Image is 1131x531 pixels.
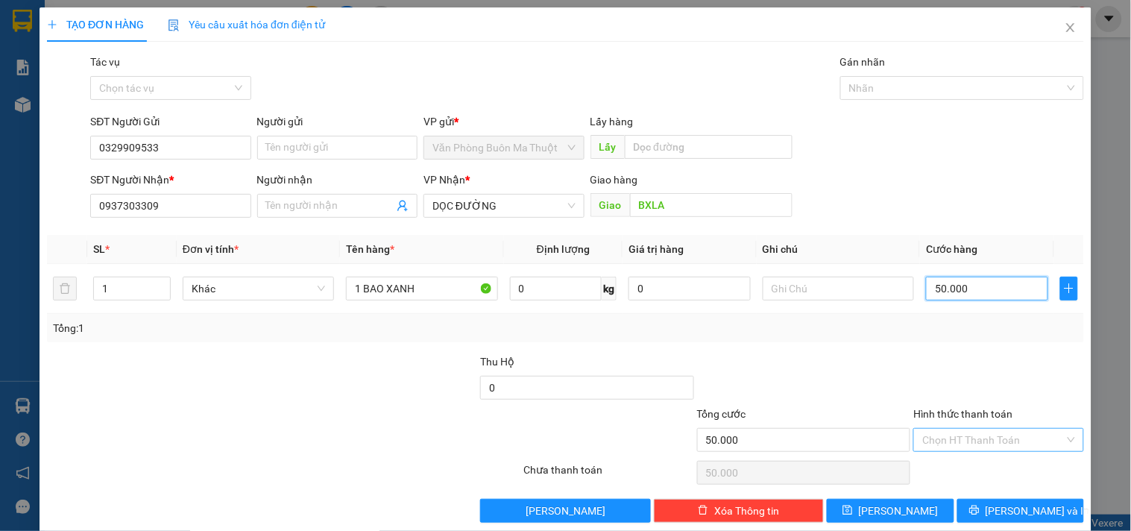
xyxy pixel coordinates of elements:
[986,503,1090,519] span: [PERSON_NAME] và In
[257,113,418,130] div: Người gửi
[697,408,746,420] span: Tổng cước
[628,243,684,255] span: Giá trị hàng
[842,505,853,517] span: save
[763,277,914,301] input: Ghi Chú
[90,113,251,130] div: SĐT Người Gửi
[654,499,824,523] button: deleteXóa Thông tin
[432,195,575,217] span: DỌC ĐƯỜNG
[590,174,638,186] span: Giao hàng
[346,243,394,255] span: Tên hàng
[526,503,605,519] span: [PERSON_NAME]
[183,243,239,255] span: Đơn vị tính
[630,193,793,217] input: Dọc đường
[93,243,105,255] span: SL
[423,113,584,130] div: VP gửi
[1050,7,1091,49] button: Close
[192,277,325,300] span: Khác
[1065,22,1077,34] span: close
[590,193,630,217] span: Giao
[1061,283,1077,295] span: plus
[590,116,634,128] span: Lấy hàng
[969,505,980,517] span: printer
[757,235,920,264] th: Ghi chú
[480,499,650,523] button: [PERSON_NAME]
[698,505,708,517] span: delete
[90,172,251,188] div: SĐT Người Nhận
[537,243,590,255] span: Định lượng
[423,174,465,186] span: VP Nhận
[957,499,1084,523] button: printer[PERSON_NAME] và In
[397,200,409,212] span: user-add
[47,19,144,31] span: TẠO ĐƠN HÀNG
[90,56,120,68] label: Tác vụ
[168,19,180,31] img: icon
[1060,277,1078,301] button: plus
[840,56,886,68] label: Gán nhãn
[480,356,514,368] span: Thu Hộ
[913,408,1012,420] label: Hình thức thanh toán
[628,277,751,301] input: 0
[53,320,438,336] div: Tổng: 1
[522,462,695,488] div: Chưa thanh toán
[625,135,793,159] input: Dọc đường
[168,19,325,31] span: Yêu cầu xuất hóa đơn điện tử
[590,135,625,159] span: Lấy
[53,277,77,301] button: delete
[714,503,779,519] span: Xóa Thông tin
[926,243,977,255] span: Cước hàng
[346,277,497,301] input: VD: Bàn, Ghế
[257,172,418,188] div: Người nhận
[432,136,575,159] span: Văn Phòng Buôn Ma Thuột
[47,19,57,30] span: plus
[859,503,939,519] span: [PERSON_NAME]
[827,499,954,523] button: save[PERSON_NAME]
[602,277,617,301] span: kg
